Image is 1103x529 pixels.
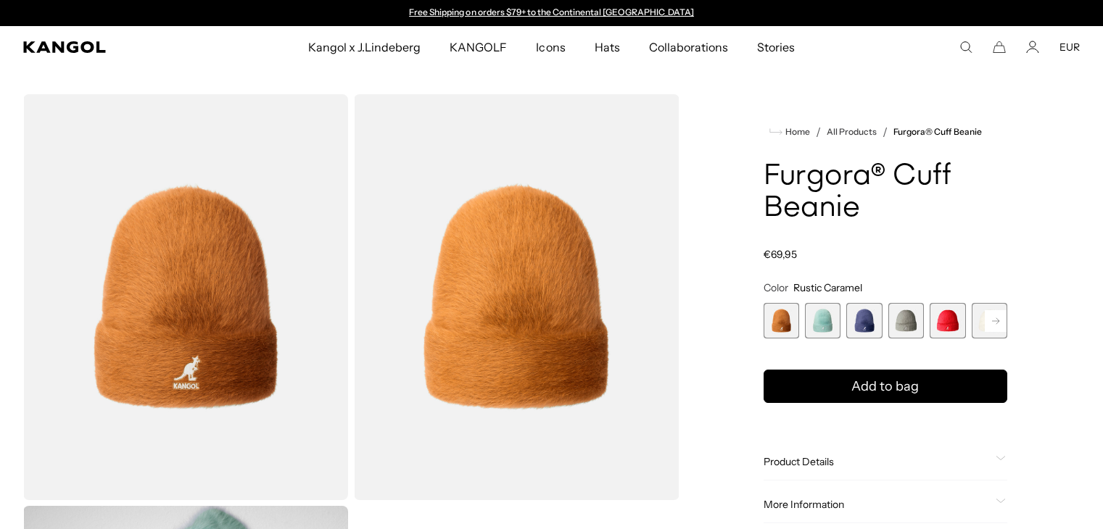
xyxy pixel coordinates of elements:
span: Color [764,281,788,294]
div: 6 of 7 [972,303,1007,338]
a: Icons [521,26,579,68]
a: Kangol x J.Lindeberg [294,26,436,68]
span: Hats [595,26,620,68]
span: Rustic Caramel [793,281,862,294]
a: Account [1026,41,1039,54]
label: Rustic Caramel [764,303,799,338]
span: More Information [764,498,990,511]
div: 3 of 7 [846,303,882,338]
span: KANGOLF [450,26,507,68]
label: Aquatic [805,303,840,338]
a: Stories [743,26,809,68]
nav: breadcrumbs [764,123,1007,141]
li: / [810,123,821,141]
a: Furgora® Cuff Beanie [893,127,982,137]
li: / [877,123,888,141]
span: €69,95 [764,248,797,261]
div: Announcement [402,7,701,19]
span: Kangol x J.Lindeberg [308,26,421,68]
a: All Products [827,127,877,137]
img: color-rustic-caramel [23,94,348,500]
span: Collaborations [649,26,728,68]
div: 2 of 7 [805,303,840,338]
a: KANGOLF [435,26,521,68]
img: color-rustic-caramel [354,94,679,500]
button: Add to bag [764,370,1007,403]
button: EUR [1059,41,1080,54]
span: Icons [536,26,565,68]
label: Ivory [972,303,1007,338]
div: 5 of 7 [930,303,965,338]
span: Stories [757,26,795,68]
label: Scarlet [930,303,965,338]
span: Product Details [764,455,990,468]
span: Home [782,127,810,137]
summary: Search here [959,41,972,54]
slideshow-component: Announcement bar [402,7,701,19]
label: Warm Grey [888,303,924,338]
a: Free Shipping on orders $79+ to the Continental [GEOGRAPHIC_DATA] [409,7,694,17]
span: Add to bag [851,377,919,396]
a: Kangol [23,41,203,53]
div: 1 of 7 [764,303,799,338]
div: 4 of 7 [888,303,924,338]
div: 1 of 2 [402,7,701,19]
button: Cart [993,41,1006,54]
a: Hats [580,26,635,68]
h1: Furgora® Cuff Beanie [764,161,1007,225]
label: Hazy Indigo [846,303,882,338]
a: Collaborations [635,26,743,68]
a: Home [769,125,810,138]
